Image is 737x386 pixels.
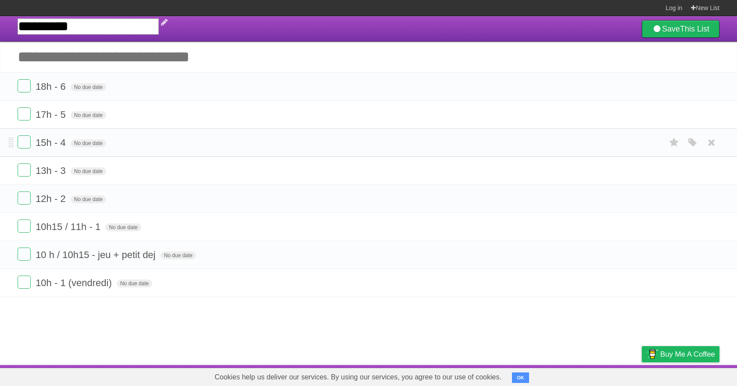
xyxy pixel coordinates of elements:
[554,367,590,384] a: Developers
[18,248,31,261] label: Done
[642,346,719,362] a: Buy me a coffee
[18,107,31,120] label: Done
[71,83,106,91] span: No due date
[664,367,719,384] a: Suggest a feature
[36,249,157,260] span: 10 h / 10h15 - jeu + petit dej
[525,367,544,384] a: About
[36,137,68,148] span: 15h - 4
[36,165,68,176] span: 13h - 3
[642,20,719,38] a: SaveThis List
[36,193,68,204] span: 12h - 2
[646,347,658,361] img: Buy me a coffee
[630,367,653,384] a: Privacy
[71,111,106,119] span: No due date
[601,367,620,384] a: Terms
[161,251,196,259] span: No due date
[666,135,683,150] label: Star task
[18,135,31,149] label: Done
[71,167,106,175] span: No due date
[36,109,68,120] span: 17h - 5
[71,139,106,147] span: No due date
[71,195,106,203] span: No due date
[206,368,510,386] span: Cookies help us deliver our services. By using our services, you agree to our use of cookies.
[680,25,709,33] b: This List
[18,163,31,177] label: Done
[18,191,31,205] label: Done
[660,347,715,362] span: Buy me a coffee
[36,277,114,288] span: 10h - 1 (vendredi)
[18,276,31,289] label: Done
[18,220,31,233] label: Done
[117,280,152,287] span: No due date
[105,223,141,231] span: No due date
[18,79,31,92] label: Done
[36,81,68,92] span: 18h - 6
[512,372,529,383] button: OK
[36,221,103,232] span: 10h15 / 11h - 1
